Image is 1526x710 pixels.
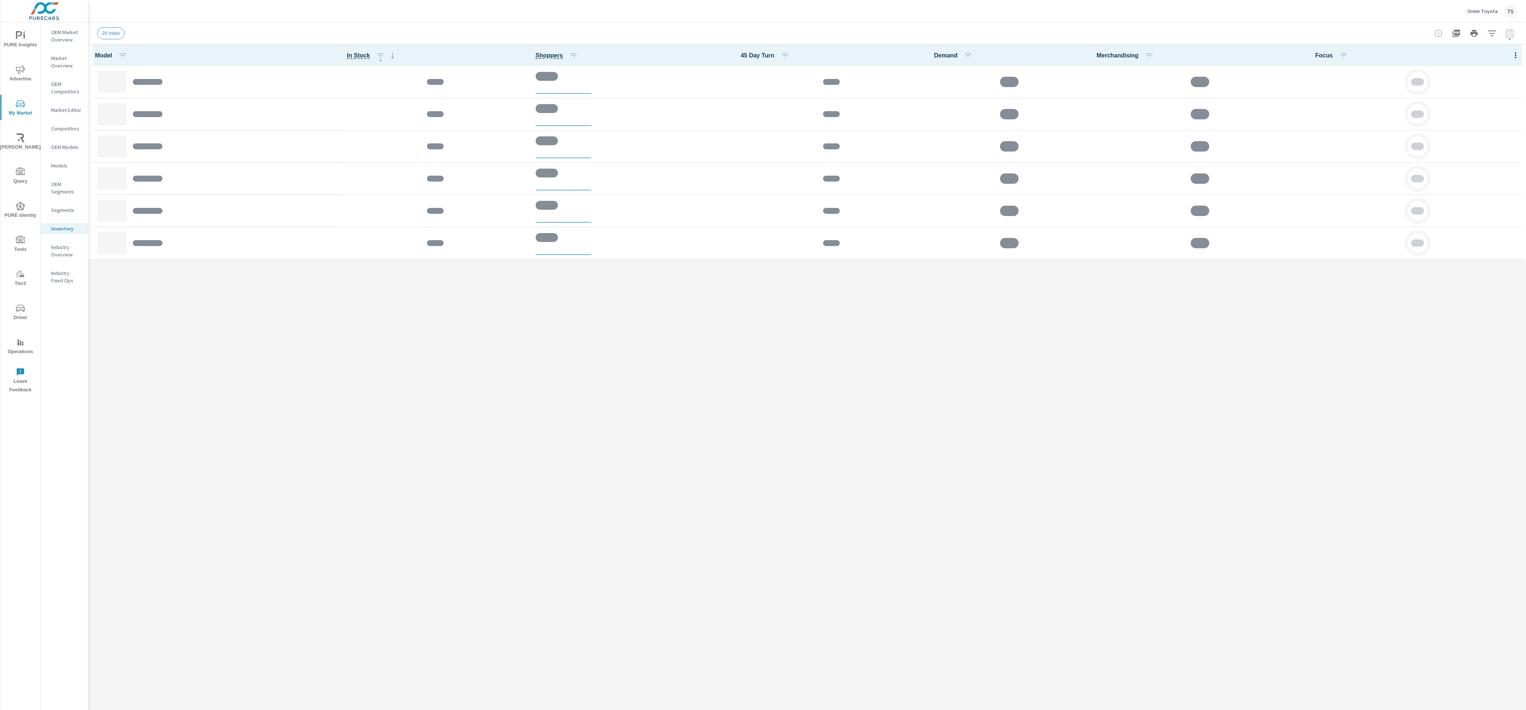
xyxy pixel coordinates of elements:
[0,22,40,397] div: nav menu
[3,133,38,152] span: [PERSON_NAME]
[41,27,88,45] div: OEM Market Overview
[3,368,38,394] span: Leave Feedback
[51,80,82,95] p: OEM Competitors
[41,205,88,216] div: Segments
[51,206,82,214] p: Segments
[41,53,88,71] div: Market Overview
[3,167,38,186] span: Query
[41,242,88,260] div: Industry Overview
[934,51,976,60] span: Demand
[41,160,88,171] div: Models
[51,180,82,195] p: OEM Segments
[98,30,124,36] span: 20 miles
[41,79,88,97] div: OEM Competitors
[41,104,88,116] div: Market Editor
[347,51,397,60] span: In Stock
[1467,8,1498,14] p: Orem Toyota
[51,225,82,232] p: Inventory
[41,268,88,286] div: Industry Fixed Ops
[536,51,581,60] span: Shoppers
[51,269,82,284] p: Industry Fixed Ops
[1096,51,1157,60] span: Merchandising
[1315,51,1375,60] span: Focus
[347,51,370,60] span: The number of vehicles currently in dealer inventory. This does not include shared inventory, nor...
[51,162,82,169] p: Models
[51,54,82,69] p: Market Overview
[51,243,82,258] p: Industry Overview
[41,223,88,234] div: Inventory
[3,236,38,254] span: Tools
[3,202,38,220] span: PURE Identity
[741,51,792,60] span: 45 Day Turn
[1467,26,1481,41] button: Print Report
[1504,4,1517,18] div: TS
[51,29,82,43] p: OEM Market Overview
[3,304,38,322] span: Driver
[1449,26,1464,41] button: "Export Report to PDF"
[3,270,38,288] span: Tier2
[41,123,88,134] div: Competitors
[41,142,88,153] div: OEM Models
[51,125,82,132] p: Competitors
[51,143,82,151] p: OEM Models
[3,31,38,49] span: PURE Insights
[1484,26,1499,41] button: Apply Filters
[3,99,38,117] span: My Market
[3,338,38,356] span: Operations
[41,179,88,197] div: OEM Segments
[95,51,130,60] span: Model
[536,51,563,60] span: A rolling 30 day total of daily Shoppers on the dealership website, averaged over the selected da...
[51,106,82,114] p: Market Editor
[3,65,38,83] span: Advertise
